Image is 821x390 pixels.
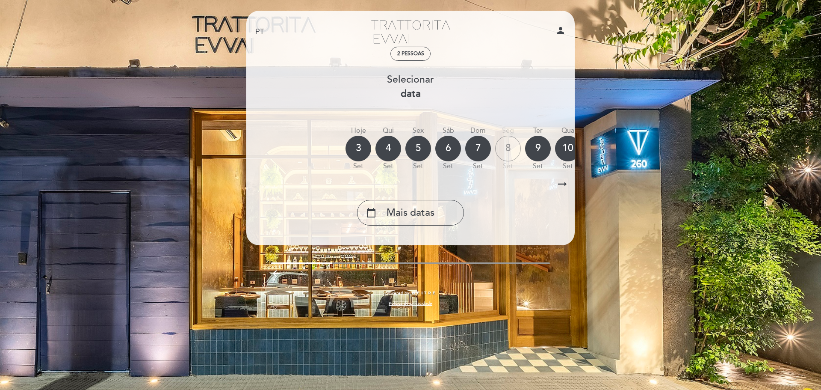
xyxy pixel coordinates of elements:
div: Qui [375,126,401,136]
div: set [525,161,551,171]
div: Selecionar [246,73,575,101]
span: 2 pessoas [397,51,424,57]
div: set [375,161,401,171]
div: Sáb [435,126,461,136]
div: set [555,161,581,171]
div: 4 [375,136,401,161]
div: 9 [525,136,551,161]
div: set [495,161,521,171]
img: MEITRE [411,291,436,295]
i: person [555,25,566,36]
div: 3 [346,136,371,161]
i: arrow_right_alt [556,175,569,194]
div: 8 [495,136,521,161]
a: Política de privacidade [389,301,432,307]
div: 7 [465,136,491,161]
div: Qua [555,126,581,136]
div: Dom [465,126,491,136]
span: Mais datas [387,206,434,220]
div: set [435,161,461,171]
div: Sex [405,126,431,136]
div: set [465,161,491,171]
div: Seg [495,126,521,136]
div: 5 [405,136,431,161]
div: 10 [555,136,581,161]
div: 6 [435,136,461,161]
i: calendar_today [366,205,376,220]
a: powered by [385,290,436,296]
span: powered by [385,290,409,296]
a: Trattorita Evvai [357,20,464,44]
b: data [401,88,421,100]
button: person [555,25,566,39]
i: arrow_backward [271,268,281,279]
div: Hoje [346,126,371,136]
div: Ter [525,126,551,136]
div: set [346,161,371,171]
div: set [405,161,431,171]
